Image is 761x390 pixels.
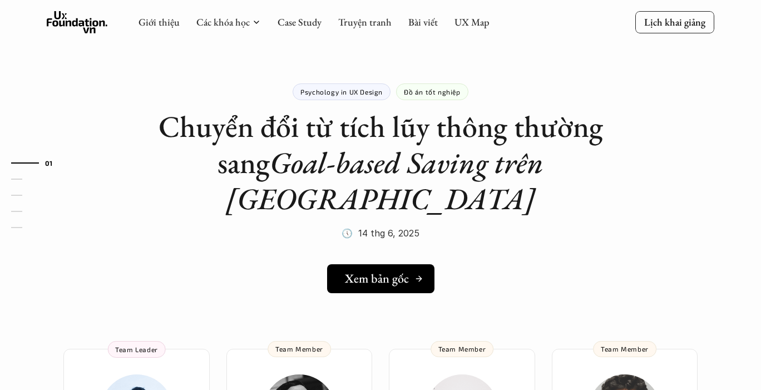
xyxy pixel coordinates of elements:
a: UX Map [454,16,490,28]
a: 01 [11,156,64,170]
a: Case Study [278,16,322,28]
a: Các khóa học [196,16,250,28]
a: Lịch khai giảng [635,11,714,33]
p: Team Member [275,345,323,353]
p: Team Member [601,345,649,353]
p: Team Leader [115,345,158,353]
p: Psychology in UX Design [300,88,383,96]
p: Lịch khai giảng [644,16,705,28]
h1: Chuyển đổi từ tích lũy thông thường sang [158,108,603,216]
a: Truyện tranh [338,16,392,28]
p: Team Member [438,345,486,353]
h5: Xem bản gốc [345,271,409,286]
p: 🕔 14 thg 6, 2025 [342,225,419,241]
strong: 01 [45,159,53,166]
a: Bài viết [408,16,438,28]
a: Xem bản gốc [327,264,434,293]
em: Goal-based Saving trên [GEOGRAPHIC_DATA] [226,143,550,218]
a: Giới thiệu [139,16,180,28]
p: Đồ án tốt nghiệp [404,88,461,96]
